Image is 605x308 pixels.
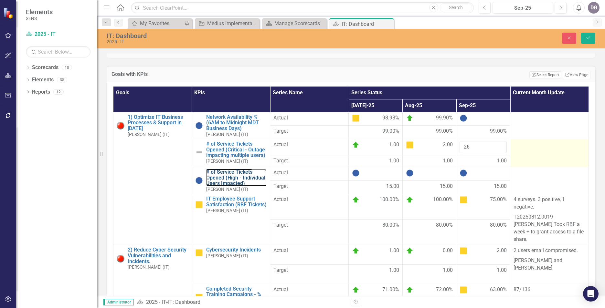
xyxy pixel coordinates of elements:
[117,122,124,129] img: Red: Critical Issues/Off-Track
[206,286,267,303] a: Completed Security Training Campaigns - % that completed training
[449,5,463,10] span: Search
[206,159,248,164] small: [PERSON_NAME] (IT)
[440,183,453,190] span: 15.00
[273,196,345,203] span: Actual
[128,247,188,264] a: 2) Reduce Cyber Security Vulnerabilities and Incidents.
[490,221,507,229] span: 80.00%
[128,265,170,270] small: [PERSON_NAME] (IT)
[26,8,53,16] span: Elements
[128,132,170,137] small: [PERSON_NAME] (IT)
[117,255,124,262] img: Red: Critical Issues/Off-Track
[195,149,203,156] img: Not Defined
[588,2,600,14] button: DG
[389,267,399,274] span: 1.00
[273,286,345,293] span: Actual
[563,71,590,79] a: View Page
[514,212,585,243] p: T20250812.0019- [PERSON_NAME] Took RBF a week + to grant access to a file share.
[26,46,90,57] input: Search Below...
[389,157,399,165] span: 1.00
[146,299,165,305] a: 2025 - IT
[206,132,248,137] small: [PERSON_NAME] (IT)
[494,183,507,190] span: 15.00
[207,19,258,27] div: Medius Implementation
[206,169,267,186] a: # of Service Tickets Opened (High - Individual Users Impacted)
[382,221,399,229] span: 80.00%
[443,157,453,165] span: 1.00
[406,141,414,149] img: At Risk
[273,247,345,254] span: Actual
[436,286,453,294] span: 72.00%
[62,65,72,70] div: 10
[389,247,399,255] span: 1.00
[3,7,15,18] img: ClearPoint Strategy
[490,286,507,294] span: 63.00%
[273,128,345,135] span: Target
[273,267,345,274] span: Target
[195,249,203,257] img: At Risk
[382,286,399,294] span: 71.00%
[406,169,414,177] img: No Information
[514,247,585,256] p: 2 users email compromised.
[352,196,360,204] img: On Target
[406,286,414,294] img: On Target
[103,299,134,305] span: Administrator
[128,114,188,131] a: 1) Optimize IT Business Processes & Support in [DATE]
[32,88,50,96] a: Reports
[32,64,58,71] a: Scorecards
[436,114,453,122] span: 99.90%
[195,293,203,301] img: At Risk
[406,247,414,255] img: On Target
[206,187,248,192] small: [PERSON_NAME] (IT)
[497,247,507,255] span: 2.00
[460,196,467,204] img: At Risk
[436,128,453,135] span: 99.00%
[26,16,53,21] small: SENS
[196,19,258,27] a: Medius Implementation
[406,114,414,122] img: On Target
[206,141,267,158] a: # of Service Tickets Opened (Critical - Outage impacting multiple users)
[490,128,507,135] span: 99.00%
[342,20,392,28] div: IT: Dashboard
[352,247,360,255] img: On Target
[195,201,203,209] img: At Risk
[352,169,360,177] img: No Information
[514,286,585,295] p: 87/136
[273,221,345,229] span: Target
[206,247,267,253] a: Cybersecurity Incidents
[273,157,345,165] span: Target
[195,177,203,184] img: No Information
[514,256,585,273] p: [PERSON_NAME] and [PERSON_NAME].
[131,2,474,14] input: Search ClearPoint...
[495,4,551,12] div: Sep-25
[107,39,380,44] div: 2025 - IT
[206,208,248,213] small: [PERSON_NAME] (IT)
[137,299,346,306] div: »
[382,114,399,122] span: 98.98%
[382,128,399,135] span: 99.00%
[53,89,64,95] div: 12
[57,77,67,83] div: 35
[111,71,290,77] h3: Goals with KPIs
[206,196,267,207] a: IT Employee Support Satisfaction (RBF Tickets)
[140,19,183,27] div: My Favorites
[583,286,599,302] div: Open Intercom Messenger
[168,299,200,305] div: IT: Dashboard
[273,183,345,190] span: Target
[129,19,183,27] a: My Favorites
[493,2,553,14] button: Sep-25
[433,196,453,204] span: 100.00%
[460,286,467,294] img: At Risk
[352,114,360,122] img: At Risk
[497,267,507,274] span: 1.00
[379,196,399,204] span: 100.00%
[195,122,203,129] img: No Information
[443,247,453,255] span: 0.00
[389,141,399,149] span: 1.00
[107,32,380,39] div: IT: Dashboard
[460,169,467,177] img: No Information
[490,196,507,204] span: 75.00%
[352,141,360,149] img: On Target
[273,114,345,122] span: Actual
[352,286,360,294] img: On Target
